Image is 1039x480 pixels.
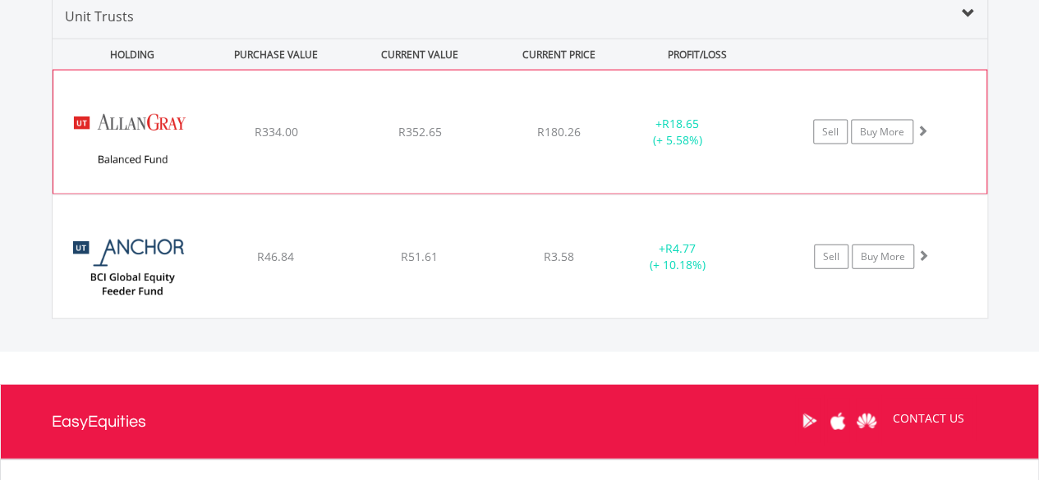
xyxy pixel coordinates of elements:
[398,124,441,139] span: R352.65
[65,7,134,25] span: Unit Trusts
[206,39,347,70] div: PURCHASE VALUE
[53,39,203,70] div: HOLDING
[350,39,490,70] div: CURRENT VALUE
[853,395,881,446] a: Huawei
[257,249,294,264] span: R46.84
[851,120,913,144] a: Buy More
[61,216,202,314] img: UT.ZA.ABGEFF.png
[254,124,297,139] span: R334.00
[814,245,848,269] a: Sell
[813,120,848,144] a: Sell
[537,124,581,139] span: R180.26
[662,116,699,131] span: R18.65
[616,240,740,273] div: + (+ 10.18%)
[852,245,914,269] a: Buy More
[824,395,853,446] a: Apple
[401,249,438,264] span: R51.61
[493,39,623,70] div: CURRENT PRICE
[628,39,768,70] div: PROFIT/LOSS
[52,385,146,459] a: EasyEquities
[615,116,738,149] div: + (+ 5.58%)
[881,395,976,441] a: CONTACT US
[62,91,203,190] img: UT.ZA.AGBC.png
[665,240,696,256] span: R4.77
[795,395,824,446] a: Google Play
[544,249,574,264] span: R3.58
